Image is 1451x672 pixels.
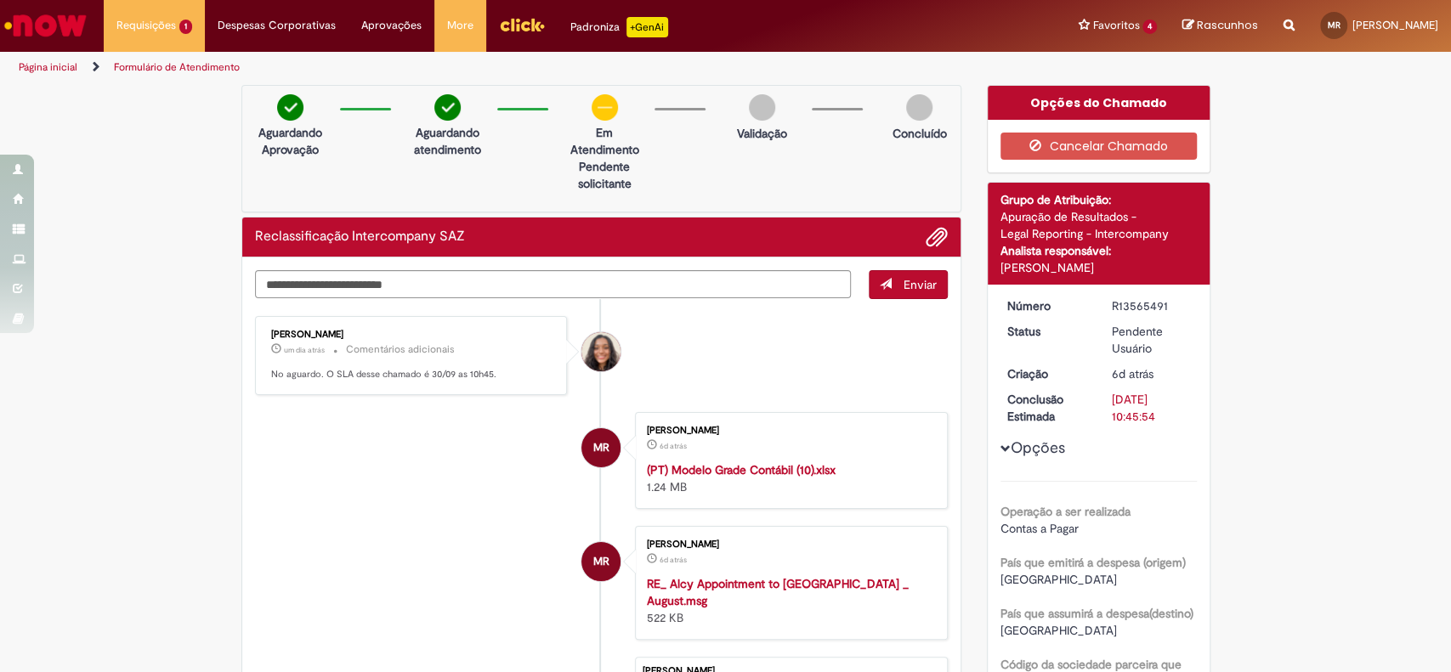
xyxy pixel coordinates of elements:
[1000,555,1186,570] b: País que emitirá a despesa (origem)
[581,542,621,581] div: Mariane Mendes Rodrigues
[564,158,646,192] p: Pendente solicitante
[346,342,455,357] small: Comentários adicionais
[19,60,77,74] a: Página inicial
[988,86,1210,120] div: Opções do Chamado
[570,17,668,37] div: Padroniza
[1000,504,1131,519] b: Operação a ser realizada
[434,94,461,121] img: check-circle-green.png
[593,541,609,582] span: MR
[1328,20,1340,31] span: MR
[995,391,1099,425] dt: Conclusão Estimada
[995,365,1099,382] dt: Criação
[749,94,775,121] img: img-circle-grey.png
[1142,20,1157,34] span: 4
[1000,623,1117,638] span: [GEOGRAPHIC_DATA]
[926,226,948,248] button: Adicionar anexos
[13,52,955,83] ul: Trilhas de página
[1112,366,1153,381] span: 6d atrás
[995,297,1099,314] dt: Número
[904,277,937,292] span: Enviar
[869,270,948,299] button: Enviar
[284,345,325,355] span: um dia atrás
[647,575,930,626] div: 522 KB
[499,12,545,37] img: click_logo_yellow_360x200.png
[218,17,336,34] span: Despesas Corporativas
[626,17,668,37] p: +GenAi
[647,461,930,495] div: 1.24 MB
[361,17,422,34] span: Aprovações
[647,576,909,608] a: RE_ Alcy Appointment to [GEOGRAPHIC_DATA] _ August.msg
[1092,17,1139,34] span: Favoritos
[647,462,836,477] a: (PT) Modelo Grade Contábil (10).xlsx
[1000,208,1197,242] div: Apuração de Resultados - Legal Reporting - Intercompany
[660,555,687,565] time: 25/09/2025 09:45:34
[249,124,332,158] p: Aguardando Aprovação
[271,330,554,340] div: [PERSON_NAME]
[892,125,946,142] p: Concluído
[581,332,621,371] div: Debora Helloisa Soares
[1112,365,1191,382] div: 25/09/2025 09:45:51
[1000,606,1193,621] b: País que assumirá a despesa(destino)
[1197,17,1258,33] span: Rascunhos
[647,426,930,436] div: [PERSON_NAME]
[1182,18,1258,34] a: Rascunhos
[114,60,240,74] a: Formulário de Atendimento
[1112,323,1191,357] div: Pendente Usuário
[406,124,489,158] p: Aguardando atendimento
[1000,521,1079,536] span: Contas a Pagar
[564,124,646,158] p: Em Atendimento
[255,229,465,245] h2: Reclassificação Intercompany SAZ Histórico de tíquete
[1000,259,1197,276] div: [PERSON_NAME]
[284,345,325,355] time: 29/09/2025 09:40:12
[660,441,687,451] span: 6d atrás
[647,539,930,550] div: [PERSON_NAME]
[592,94,618,121] img: circle-minus.png
[1000,133,1197,160] button: Cancelar Chamado
[447,17,473,34] span: More
[1000,572,1117,587] span: [GEOGRAPHIC_DATA]
[116,17,176,34] span: Requisições
[2,8,89,42] img: ServiceNow
[660,441,687,451] time: 25/09/2025 09:45:47
[995,323,1099,340] dt: Status
[906,94,932,121] img: img-circle-grey.png
[660,555,687,565] span: 6d atrás
[581,428,621,467] div: Mariane Mendes Rodrigues
[1112,391,1191,425] div: [DATE] 10:45:54
[1000,242,1197,259] div: Analista responsável:
[737,125,787,142] p: Validação
[593,427,609,468] span: MR
[1000,191,1197,208] div: Grupo de Atribuição:
[1112,297,1191,314] div: R13565491
[179,20,192,34] span: 1
[1112,366,1153,381] time: 25/09/2025 09:45:51
[277,94,303,121] img: check-circle-green.png
[255,270,852,299] textarea: Digite sua mensagem aqui...
[271,368,554,381] p: No aguardo. O SLA desse chamado é 30/09 as 10h45.
[1352,18,1438,32] span: [PERSON_NAME]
